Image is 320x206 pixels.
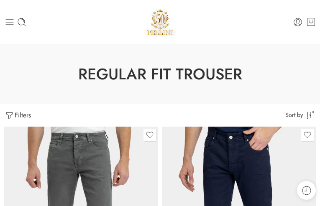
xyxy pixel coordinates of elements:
[306,17,316,27] a: Cart
[144,6,176,38] a: Pellini -
[293,17,303,27] a: Login / Register
[21,65,299,83] h1: Regular Fit Trouser
[285,106,316,123] select: Shop order
[144,6,176,38] img: Pellini
[4,106,31,125] a: Filters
